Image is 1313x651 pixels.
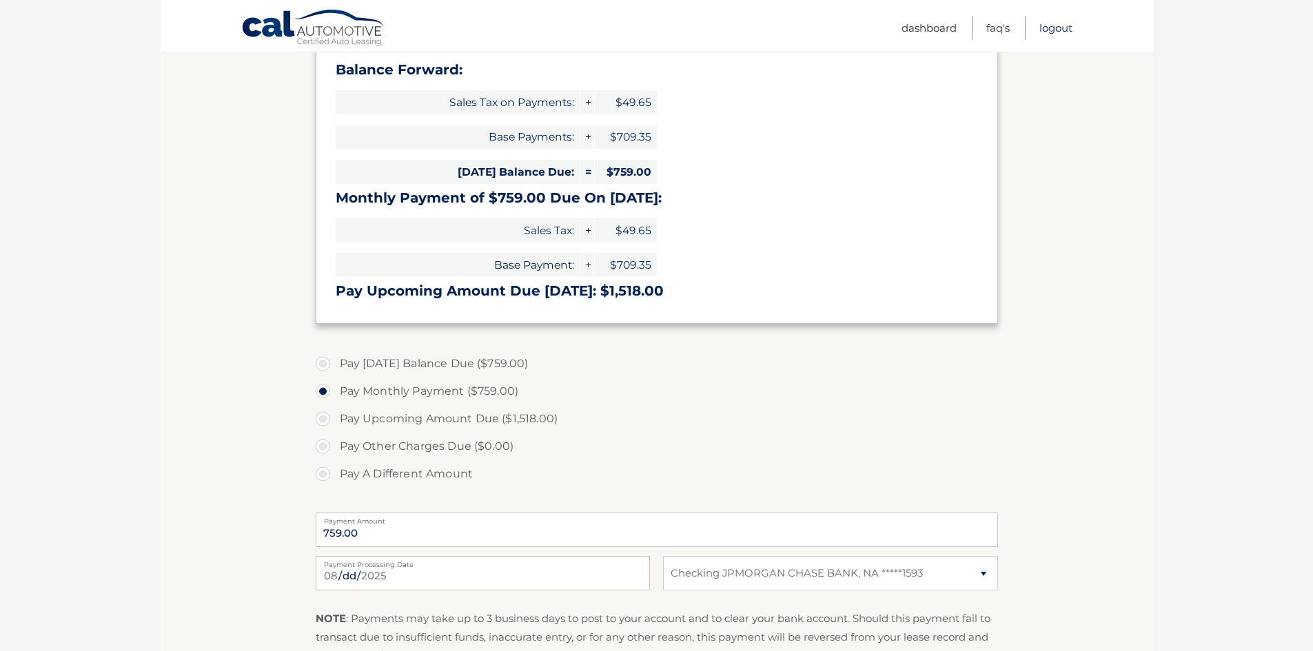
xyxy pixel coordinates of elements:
label: Payment Amount [316,513,998,524]
a: FAQ's [986,17,1010,39]
label: Pay [DATE] Balance Due ($759.00) [316,350,998,378]
label: Pay Other Charges Due ($0.00) [316,433,998,460]
span: Base Payment: [336,253,580,277]
label: Pay A Different Amount [316,460,998,488]
span: Sales Tax on Payments: [336,90,580,114]
label: Payment Processing Date [316,556,650,567]
span: Base Payments: [336,125,580,149]
strong: NOTE [316,612,346,625]
a: Cal Automotive [241,9,386,49]
input: Payment Date [316,556,650,590]
h3: Monthly Payment of $759.00 Due On [DATE]: [336,189,978,207]
span: $759.00 [595,160,657,184]
h3: Pay Upcoming Amount Due [DATE]: $1,518.00 [336,282,978,300]
span: $709.35 [595,253,657,277]
span: + [580,90,594,114]
span: + [580,125,594,149]
span: = [580,160,594,184]
a: Dashboard [902,17,957,39]
span: $709.35 [595,125,657,149]
a: Logout [1039,17,1072,39]
span: + [580,253,594,277]
input: Payment Amount [316,513,998,547]
span: + [580,218,594,242]
h3: Balance Forward: [336,61,978,79]
label: Pay Monthly Payment ($759.00) [316,378,998,405]
label: Pay Upcoming Amount Due ($1,518.00) [316,405,998,433]
span: Sales Tax: [336,218,580,242]
span: [DATE] Balance Due: [336,160,580,184]
span: $49.65 [595,90,657,114]
span: $49.65 [595,218,657,242]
